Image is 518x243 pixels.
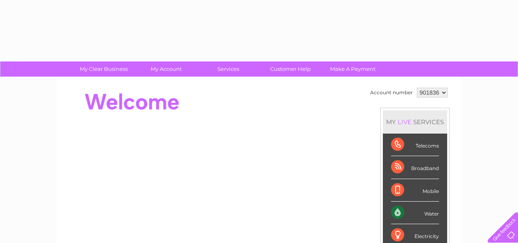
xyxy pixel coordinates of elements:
a: Make A Payment [319,61,387,77]
a: My Account [132,61,200,77]
td: Account number [368,86,415,100]
div: MY SERVICES [383,110,447,134]
div: LIVE [396,118,413,126]
div: Water [391,202,439,224]
div: Broadband [391,156,439,179]
div: Mobile [391,179,439,202]
div: Telecoms [391,134,439,156]
a: Customer Help [257,61,324,77]
a: My Clear Business [70,61,138,77]
a: Services [195,61,262,77]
